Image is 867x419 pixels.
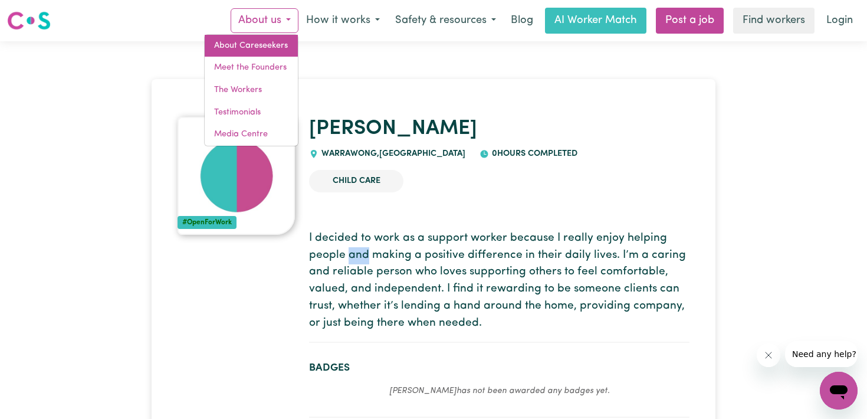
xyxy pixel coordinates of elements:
em: [PERSON_NAME] has not been awarded any badges yet. [389,387,610,395]
span: 0 hours completed [489,149,577,158]
a: Login [819,8,860,34]
button: About us [231,8,298,33]
div: About us [204,34,298,146]
a: Media Centre [205,123,298,146]
a: About Careseekers [205,35,298,57]
button: Safety & resources [387,8,504,33]
a: The Workers [205,79,298,102]
iframe: Message from company [785,341,858,367]
a: Testimonials [205,102,298,124]
a: Find workers [733,8,815,34]
p: I decided to work as a support worker because I really enjoy helping people and making a positive... [309,230,689,332]
a: [PERSON_NAME] [309,119,477,139]
img: Careseekers logo [7,10,51,31]
iframe: Close message [757,343,780,367]
h2: Badges [309,362,689,374]
a: AI Worker Match [545,8,646,34]
img: Teresa [178,117,295,235]
li: Child care [309,170,403,192]
a: Blog [504,8,540,34]
a: Meet the Founders [205,57,298,79]
a: Careseekers logo [7,7,51,34]
span: WARRAWONG , [GEOGRAPHIC_DATA] [318,149,465,158]
div: #OpenForWork [178,216,237,229]
a: Post a job [656,8,724,34]
button: How it works [298,8,387,33]
iframe: Button to launch messaging window [820,372,858,410]
a: Teresa's profile picture'#OpenForWork [178,117,295,235]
